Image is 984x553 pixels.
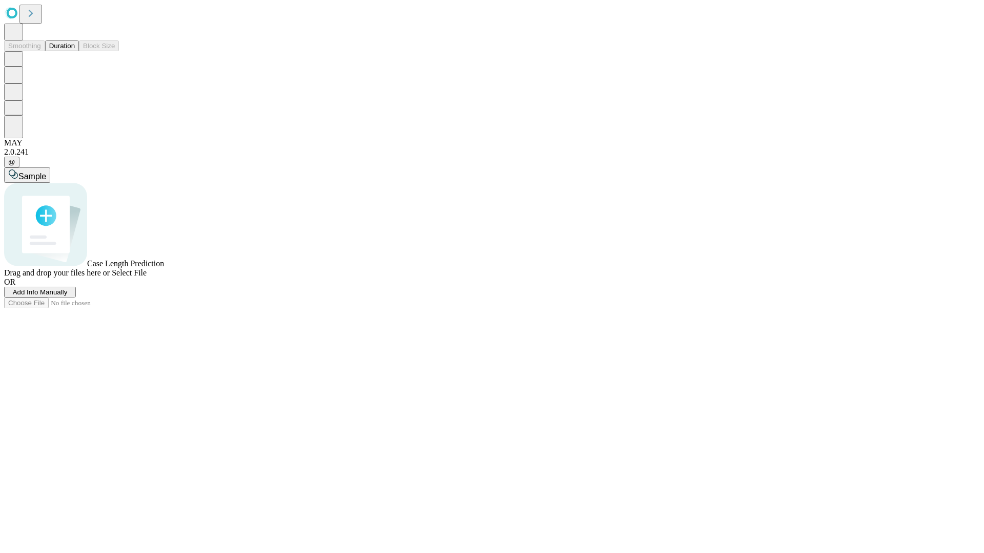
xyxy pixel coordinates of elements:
[4,287,76,297] button: Add Info Manually
[4,157,19,167] button: @
[4,138,980,147] div: MAY
[87,259,164,268] span: Case Length Prediction
[4,278,15,286] span: OR
[4,147,980,157] div: 2.0.241
[4,167,50,183] button: Sample
[112,268,147,277] span: Select File
[13,288,68,296] span: Add Info Manually
[4,268,110,277] span: Drag and drop your files here or
[79,40,119,51] button: Block Size
[18,172,46,181] span: Sample
[4,40,45,51] button: Smoothing
[8,158,15,166] span: @
[45,40,79,51] button: Duration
